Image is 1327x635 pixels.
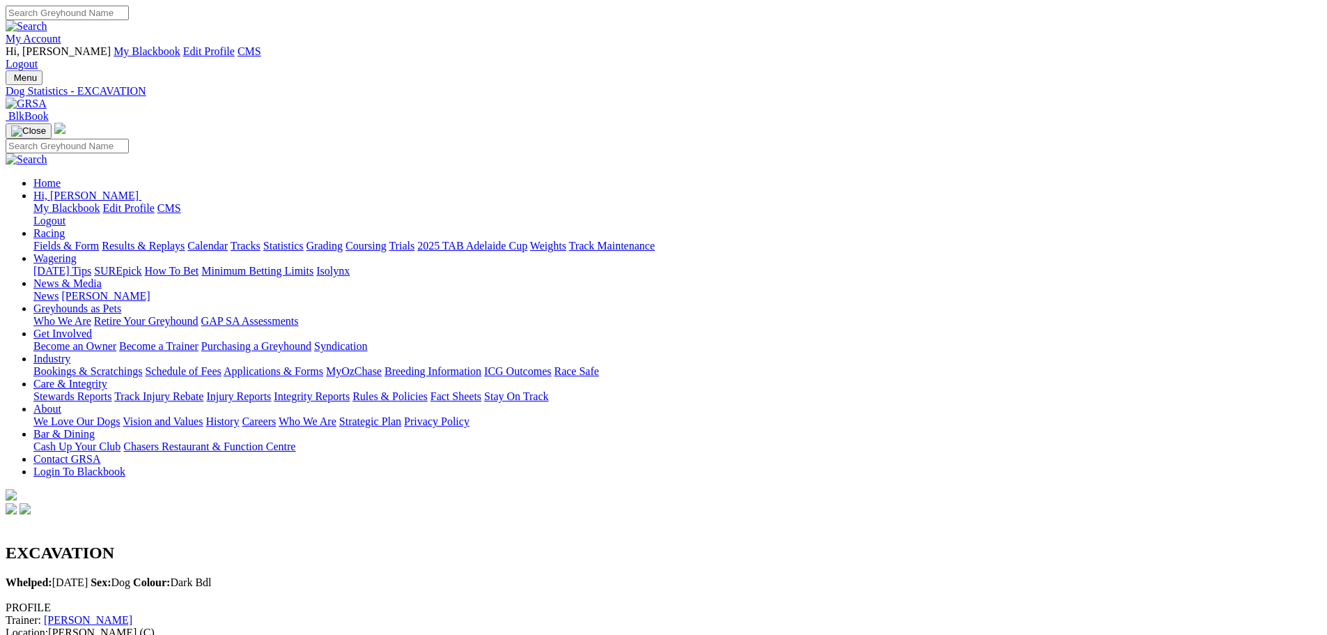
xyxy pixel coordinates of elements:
a: Tracks [231,240,261,252]
a: News & Media [33,277,102,289]
a: Weights [530,240,566,252]
a: SUREpick [94,265,141,277]
a: Contact GRSA [33,453,100,465]
a: How To Bet [145,265,199,277]
a: Login To Blackbook [33,466,125,477]
img: logo-grsa-white.png [6,489,17,500]
a: Home [33,177,61,189]
a: Stewards Reports [33,390,111,402]
a: GAP SA Assessments [201,315,299,327]
a: Get Involved [33,328,92,339]
div: News & Media [33,290,1321,303]
div: Greyhounds as Pets [33,315,1321,328]
a: Strategic Plan [339,415,401,427]
div: PROFILE [6,602,1321,614]
img: facebook.svg [6,503,17,514]
a: Care & Integrity [33,378,107,390]
div: Get Involved [33,340,1321,353]
img: Search [6,20,47,33]
img: Search [6,153,47,166]
a: My Blackbook [114,45,180,57]
a: CMS [238,45,261,57]
a: Bookings & Scratchings [33,365,142,377]
div: Hi, [PERSON_NAME] [33,202,1321,227]
a: Vision and Values [123,415,203,427]
span: Menu [14,72,37,83]
a: Become a Trainer [119,340,199,352]
span: [DATE] [6,576,88,588]
a: Rules & Policies [352,390,428,402]
img: twitter.svg [20,503,31,514]
a: Coursing [346,240,387,252]
a: Cash Up Your Club [33,441,121,452]
div: My Account [6,45,1321,70]
a: MyOzChase [326,365,382,377]
a: About [33,403,61,415]
a: Fact Sheets [430,390,481,402]
a: Fields & Form [33,240,99,252]
a: Track Maintenance [569,240,655,252]
input: Search [6,6,129,20]
h2: EXCAVATION [6,544,1321,563]
a: Logout [6,58,38,70]
a: News [33,290,59,302]
span: Dark Bdl [133,576,211,588]
a: History [205,415,239,427]
a: Industry [33,353,70,365]
b: Whelped: [6,576,52,588]
a: Become an Owner [33,340,116,352]
a: Results & Replays [102,240,185,252]
div: Bar & Dining [33,441,1321,453]
a: Schedule of Fees [145,365,221,377]
img: logo-grsa-white.png [54,123,65,134]
span: Hi, [PERSON_NAME] [33,190,139,201]
a: Retire Your Greyhound [94,315,199,327]
a: Wagering [33,252,77,264]
img: GRSA [6,98,47,110]
a: BlkBook [6,110,49,122]
a: [PERSON_NAME] [44,614,132,626]
a: Who We Are [33,315,91,327]
a: Privacy Policy [404,415,470,427]
a: Injury Reports [206,390,271,402]
a: Integrity Reports [274,390,350,402]
div: Industry [33,365,1321,378]
a: Purchasing a Greyhound [201,340,311,352]
a: Edit Profile [103,202,155,214]
a: Who We Are [279,415,336,427]
a: Logout [33,215,65,227]
a: Greyhounds as Pets [33,303,121,314]
a: Dog Statistics - EXCAVATION [6,85,1321,98]
button: Toggle navigation [6,70,42,85]
a: Breeding Information [385,365,481,377]
div: Wagering [33,265,1321,277]
a: My Blackbook [33,202,100,214]
a: Racing [33,227,65,239]
a: Chasers Restaurant & Function Centre [123,441,295,452]
button: Toggle navigation [6,123,52,139]
span: Trainer: [6,614,41,626]
a: [PERSON_NAME] [61,290,150,302]
a: Syndication [314,340,367,352]
a: Stay On Track [484,390,548,402]
a: Statistics [263,240,304,252]
div: About [33,415,1321,428]
a: Trials [389,240,414,252]
a: Isolynx [316,265,350,277]
a: Grading [306,240,343,252]
b: Sex: [91,576,111,588]
div: Racing [33,240,1321,252]
a: [DATE] Tips [33,265,91,277]
a: Calendar [187,240,228,252]
img: Close [11,125,46,137]
a: Applications & Forms [224,365,323,377]
a: Bar & Dining [33,428,95,440]
a: ICG Outcomes [484,365,551,377]
span: BlkBook [8,110,49,122]
a: Race Safe [554,365,598,377]
a: 2025 TAB Adelaide Cup [417,240,527,252]
span: Dog [91,576,130,588]
a: Edit Profile [183,45,235,57]
span: Hi, [PERSON_NAME] [6,45,111,57]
